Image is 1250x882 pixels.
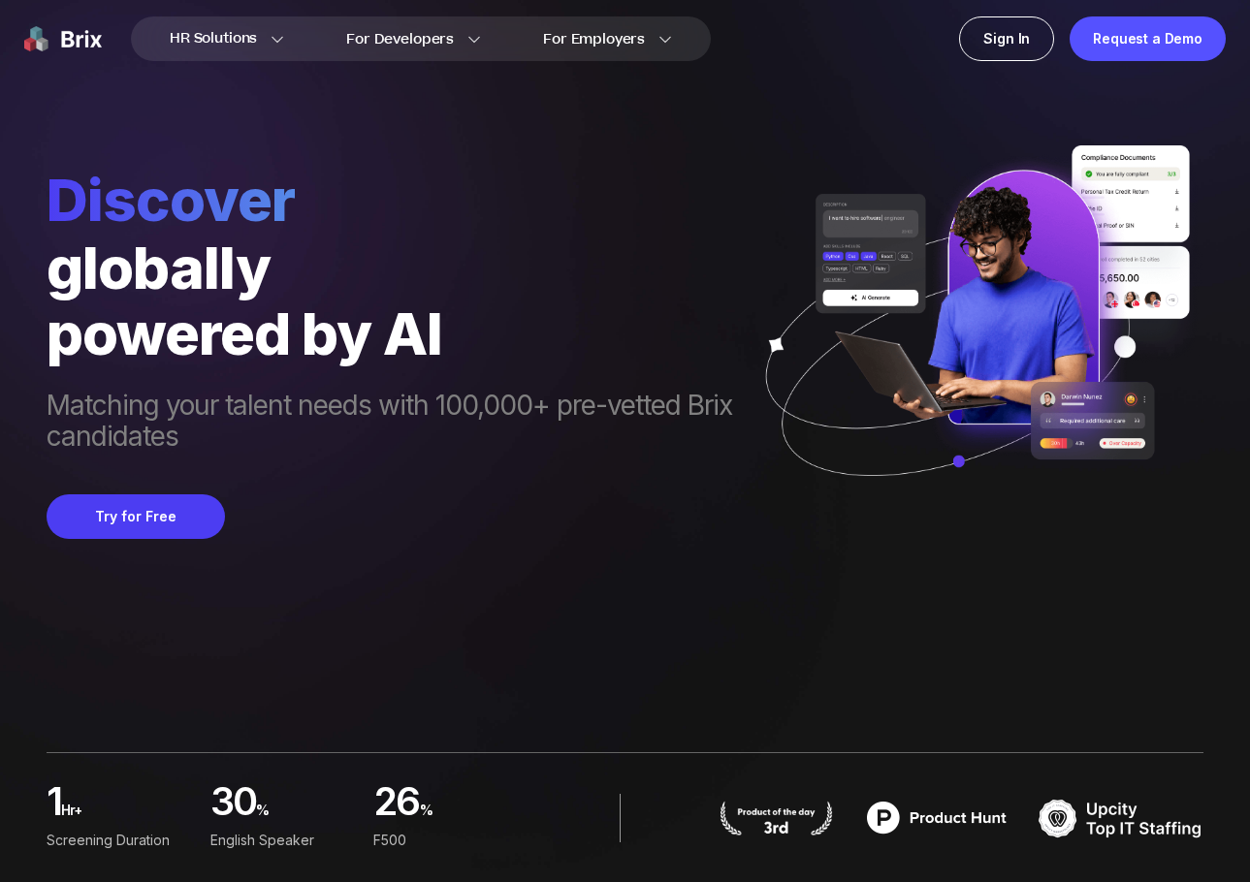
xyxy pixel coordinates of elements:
[47,784,61,826] span: 1
[210,784,257,826] span: 30
[61,795,194,836] span: hr+
[420,795,522,836] span: %
[346,29,454,49] span: For Developers
[1039,794,1203,842] img: TOP IT STAFFING
[170,23,257,54] span: HR Solutions
[47,494,225,539] button: Try for Free
[959,16,1054,61] a: Sign In
[543,29,645,49] span: For Employers
[373,830,522,851] div: F500
[256,795,358,836] span: %
[854,794,1019,842] img: product hunt badge
[210,830,359,851] div: English Speaker
[741,145,1203,517] img: ai generate
[47,830,195,851] div: Screening duration
[1070,16,1226,61] a: Request a Demo
[47,300,741,366] div: powered by AI
[47,235,741,300] div: globally
[47,165,741,235] span: Discover
[47,390,741,456] span: Matching your talent needs with 100,000+ pre-vetted Brix candidates
[373,784,420,826] span: 26
[718,801,835,835] img: product hunt badge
